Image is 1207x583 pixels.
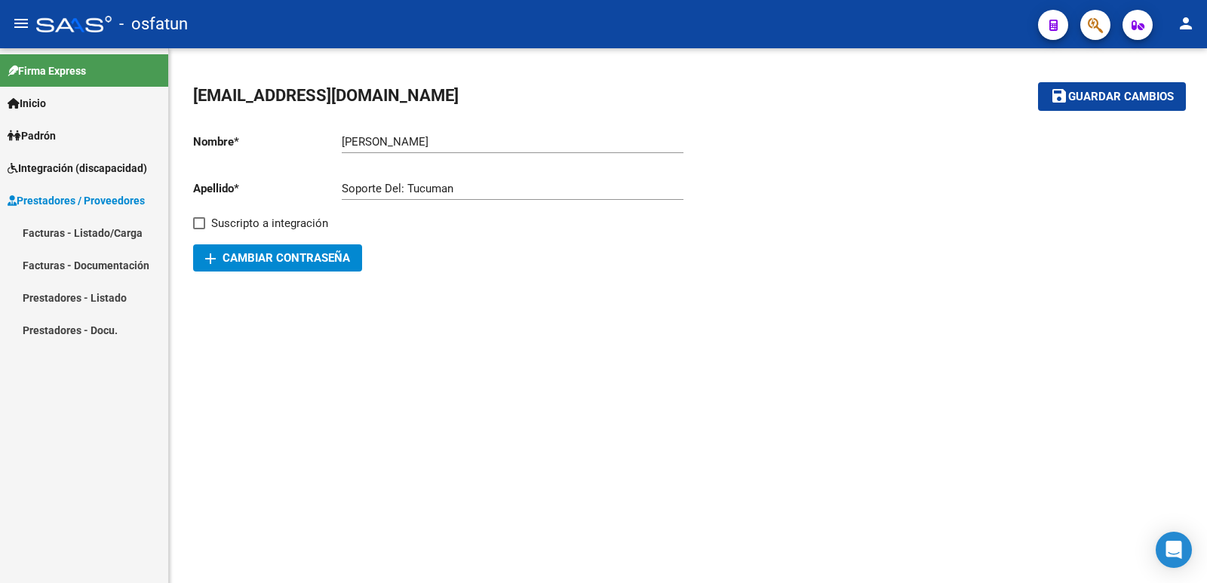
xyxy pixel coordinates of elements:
[8,63,86,79] span: Firma Express
[119,8,188,41] span: - osfatun
[8,95,46,112] span: Inicio
[1156,532,1192,568] div: Open Intercom Messenger
[211,214,328,232] span: Suscripto a integración
[205,251,350,265] span: Cambiar Contraseña
[12,14,30,32] mat-icon: menu
[193,244,362,272] button: Cambiar Contraseña
[1038,82,1186,110] button: Guardar cambios
[193,180,342,197] p: Apellido
[1177,14,1195,32] mat-icon: person
[1050,87,1068,105] mat-icon: save
[201,250,220,268] mat-icon: add
[8,160,147,176] span: Integración (discapacidad)
[193,133,342,150] p: Nombre
[1068,91,1174,104] span: Guardar cambios
[193,86,459,105] span: [EMAIL_ADDRESS][DOMAIN_NAME]
[8,127,56,144] span: Padrón
[8,192,145,209] span: Prestadores / Proveedores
